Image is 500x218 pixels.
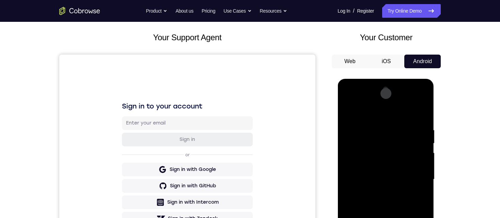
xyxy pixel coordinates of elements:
button: Sign in with Google [63,108,193,122]
h2: Your Customer [332,31,441,44]
a: Go to the home page [59,7,100,15]
p: Don't have an account? [63,176,193,182]
div: Sign in with Google [110,112,157,118]
input: Enter your email [67,65,189,72]
div: Sign in with Zendesk [109,161,159,168]
button: Use Cases [223,4,251,18]
button: Web [332,55,368,68]
button: Sign in with Intercom [63,141,193,155]
a: Create a new account [115,177,163,181]
button: Sign in [63,78,193,92]
a: Pricing [202,4,215,18]
a: Register [357,4,374,18]
button: Android [404,55,441,68]
button: Product [146,4,168,18]
span: / [353,7,354,15]
p: or [125,98,132,103]
button: Resources [260,4,287,18]
button: Sign in with Zendesk [63,157,193,171]
h2: Your Support Agent [59,31,315,44]
button: Sign in with GitHub [63,125,193,138]
div: Sign in with GitHub [111,128,157,135]
div: Sign in with Intercom [108,144,159,151]
a: About us [175,4,193,18]
a: Try Online Demo [382,4,441,18]
button: iOS [368,55,405,68]
a: Log In [338,4,350,18]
